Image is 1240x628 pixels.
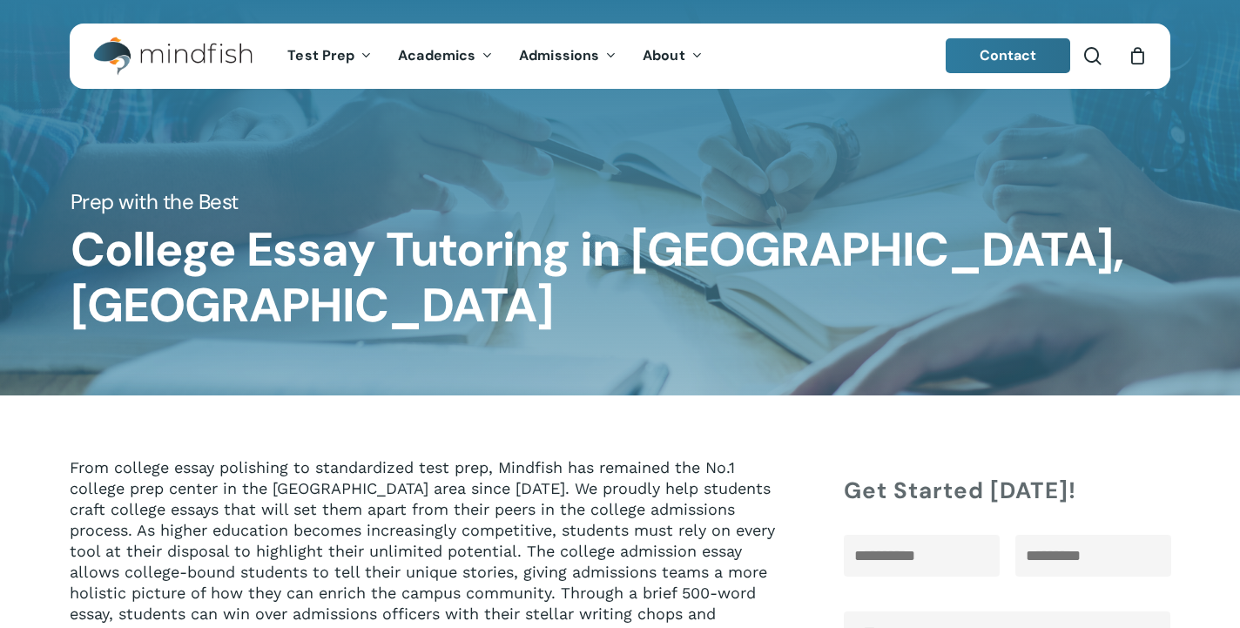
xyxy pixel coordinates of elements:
[274,49,385,64] a: Test Prep
[980,46,1037,64] span: Contact
[274,24,715,89] nav: Main Menu
[71,222,1170,334] h1: College Essay Tutoring in [GEOGRAPHIC_DATA], [GEOGRAPHIC_DATA]
[506,49,630,64] a: Admissions
[630,49,716,64] a: About
[643,46,685,64] span: About
[71,188,1170,216] h5: Prep with the Best
[519,46,599,64] span: Admissions
[844,475,1170,506] h4: Get Started [DATE]!
[287,46,354,64] span: Test Prep
[385,49,506,64] a: Academics
[398,46,475,64] span: Academics
[70,24,1170,89] header: Main Menu
[946,38,1071,73] a: Contact
[1128,46,1147,65] a: Cart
